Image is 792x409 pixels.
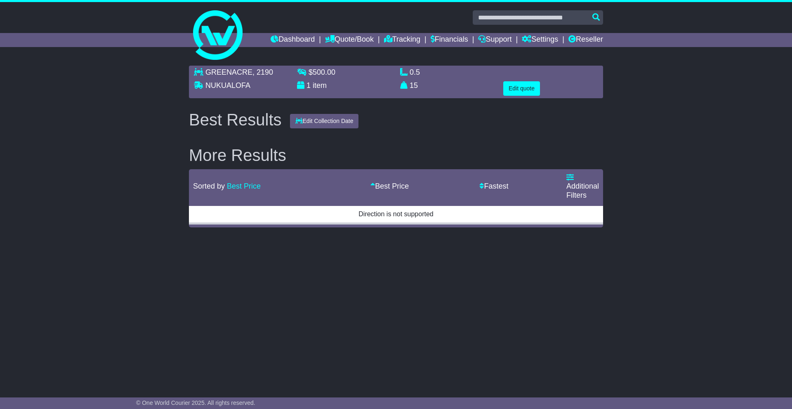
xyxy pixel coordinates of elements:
[205,68,252,76] span: GREENACRE
[522,33,558,47] a: Settings
[325,33,374,47] a: Quote/Book
[193,182,225,190] span: Sorted by
[370,182,409,190] a: Best Price
[189,205,603,223] td: Direction is not supported
[306,81,311,90] span: 1
[290,114,359,128] button: Edit Collection Date
[384,33,420,47] a: Tracking
[136,400,255,406] span: © One World Courier 2025. All rights reserved.
[478,33,511,47] a: Support
[271,33,315,47] a: Dashboard
[185,111,286,129] div: Best Results
[227,182,261,190] a: Best Price
[309,68,335,76] span: $
[431,33,468,47] a: Financials
[205,81,250,90] span: NUKUALOFA
[189,146,603,164] h2: More Results
[313,81,327,90] span: item
[313,68,335,76] span: 500.00
[252,68,273,76] span: , 2190
[410,68,420,76] span: 0.5
[566,173,599,199] a: Additional Filters
[503,81,540,96] button: Edit quote
[568,33,603,47] a: Reseller
[410,81,418,90] span: 15
[479,182,508,190] a: Fastest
